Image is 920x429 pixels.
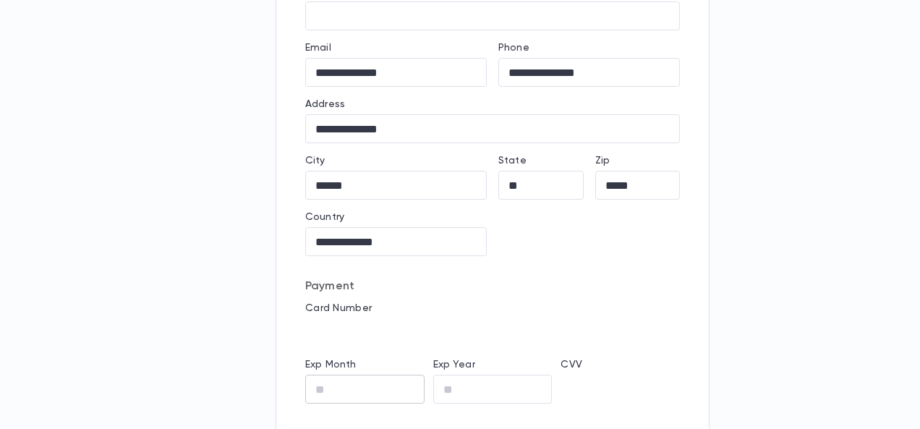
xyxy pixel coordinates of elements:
label: Exp Year [433,359,475,370]
iframe: cvv [561,375,680,404]
p: Card Number [305,302,680,314]
label: Email [305,42,331,54]
iframe: card [305,318,680,347]
label: City [305,155,325,166]
label: Exp Month [305,359,356,370]
p: CVV [561,359,680,370]
label: State [498,155,527,166]
label: Phone [498,42,529,54]
p: Payment [305,279,680,294]
label: Zip [595,155,610,166]
label: Address [305,98,345,110]
label: Country [305,211,344,223]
